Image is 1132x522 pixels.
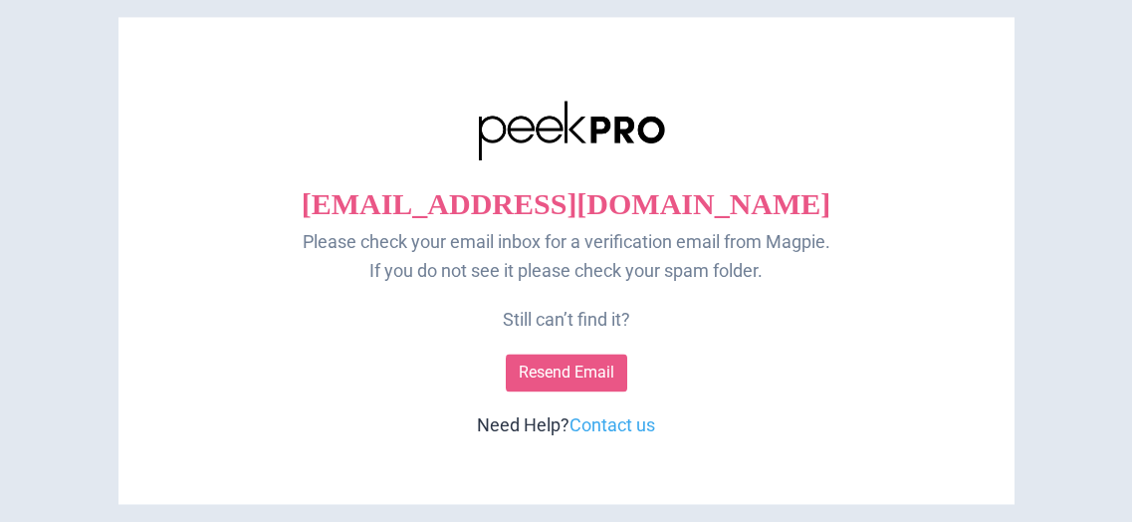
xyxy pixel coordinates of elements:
img: peek_pro-bd8b0526d4336a4de7d229ab4eee89bc.png [479,101,664,160]
div: Need Help? [143,412,990,441]
p: Still can’t find it? [158,306,975,335]
p: Please check your email inbox for a verification email from Magpie. [158,228,975,257]
p: [EMAIL_ADDRESS][DOMAIN_NAME] [158,180,975,228]
p: If you do not see it please check your spam folder. [158,257,975,286]
button: Resend Email [506,355,627,392]
a: Contact us [569,412,655,441]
